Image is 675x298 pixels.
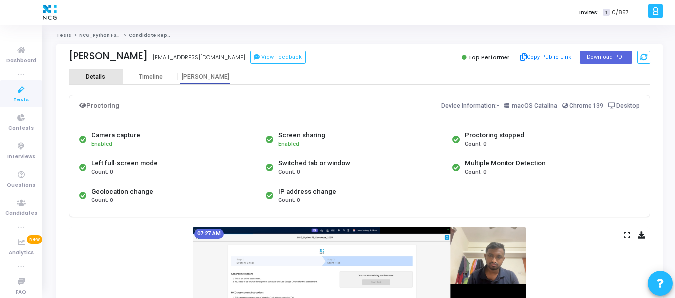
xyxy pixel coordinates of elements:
span: Desktop [616,102,640,109]
span: Top Performer [468,53,509,61]
span: Candidate Report [129,32,174,38]
span: macOS Catalina [512,102,557,109]
span: Count: 0 [465,140,486,149]
span: Count: 0 [91,197,113,205]
button: Copy Public Link [517,50,575,65]
div: Left full-screen mode [91,158,158,168]
span: Count: 0 [278,197,300,205]
button: View Feedback [250,51,306,64]
span: Count: 0 [278,168,300,177]
span: Enabled [278,141,299,147]
span: Questions [7,181,35,190]
div: [PERSON_NAME] [178,73,233,81]
label: Invites: [579,8,599,17]
div: [EMAIL_ADDRESS][DOMAIN_NAME] [153,53,245,62]
nav: breadcrumb [56,32,663,39]
div: Geolocation change [91,187,153,197]
div: IP address change [278,187,336,197]
div: Multiple Monitor Detection [465,158,546,168]
mat-chip: 07:27 AM [194,229,224,239]
span: Enabled [91,141,112,147]
span: FAQ [16,288,26,297]
span: 0/857 [612,8,629,17]
span: Dashboard [6,57,36,65]
div: Proctoring stopped [465,130,524,140]
div: Timeline [139,73,163,81]
button: Download PDF [580,51,632,64]
div: Screen sharing [278,130,325,140]
div: Details [86,73,105,81]
span: Count: 0 [465,168,486,177]
span: New [27,235,42,244]
div: [PERSON_NAME] [69,50,148,62]
img: logo [40,2,59,22]
span: Contests [8,124,34,133]
span: Analytics [9,249,34,257]
div: Switched tab or window [278,158,350,168]
span: T [603,9,609,16]
a: Tests [56,32,71,38]
span: Chrome 139 [569,102,603,109]
span: Count: 0 [91,168,113,177]
div: Proctoring [79,100,119,112]
span: Tests [13,96,29,104]
span: Candidates [5,209,37,218]
a: NCG_Python FS_Developer_2025 [79,32,163,38]
div: Camera capture [91,130,140,140]
span: Interviews [7,153,35,161]
div: Device Information:- [441,100,640,112]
